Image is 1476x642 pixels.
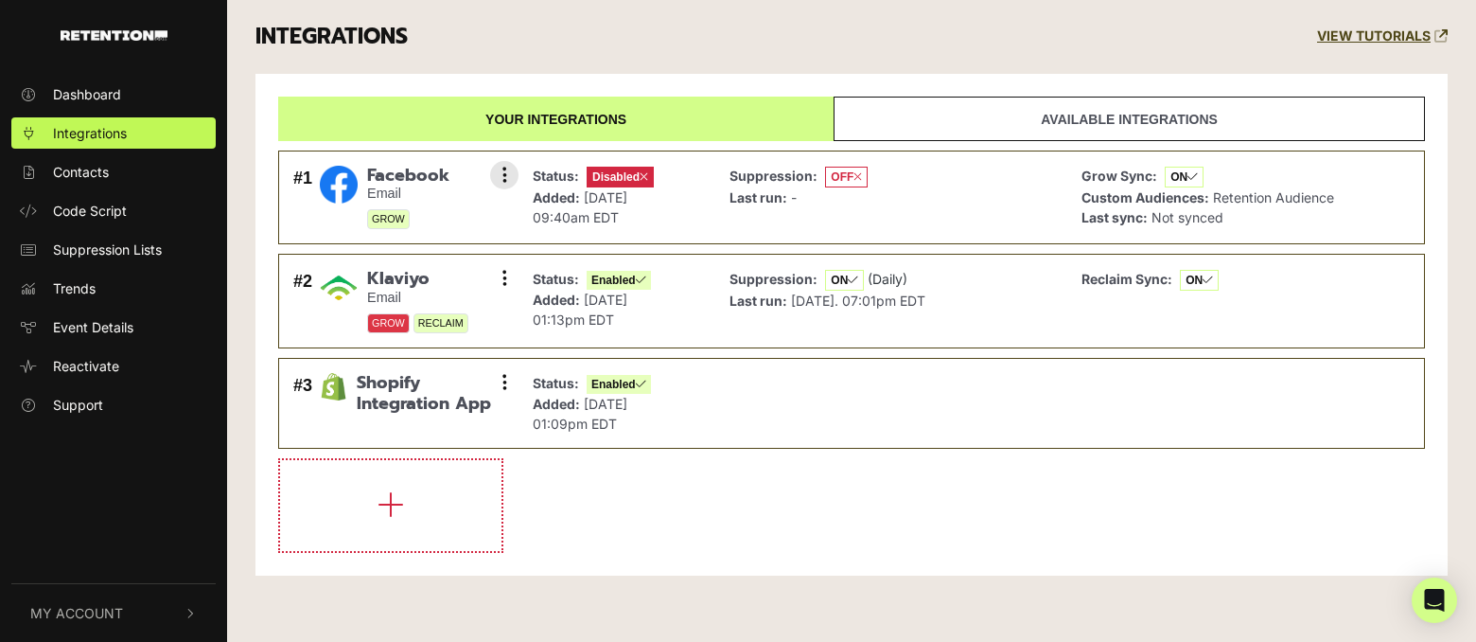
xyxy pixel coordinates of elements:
[53,356,119,376] span: Reactivate
[53,278,96,298] span: Trends
[11,584,216,642] button: My Account
[278,97,834,141] a: Your integrations
[11,234,216,265] a: Suppression Lists
[1317,28,1448,45] a: VIEW TUTORIALS
[357,373,504,414] span: Shopify Integration App
[587,271,651,290] span: Enabled
[533,189,627,225] span: [DATE] 09:40am EDT
[367,209,410,229] span: GROW
[293,166,312,230] div: #1
[1081,189,1209,205] strong: Custom Audiences:
[1151,209,1223,225] span: Not synced
[11,156,216,187] a: Contacts
[729,271,817,287] strong: Suppression:
[367,186,449,202] small: Email
[825,270,864,291] span: ON
[1213,189,1334,205] span: Retention Audience
[53,84,121,104] span: Dashboard
[11,79,216,110] a: Dashboard
[1180,270,1219,291] span: ON
[533,396,627,432] span: [DATE] 01:09pm EDT
[367,290,468,306] small: Email
[533,168,579,184] strong: Status:
[729,293,787,309] strong: Last run:
[533,271,579,287] strong: Status:
[1081,168,1157,184] strong: Grow Sync:
[413,313,468,333] span: RECLAIM
[791,189,797,205] span: -
[1165,167,1204,187] span: ON
[367,166,449,187] span: Facebook
[868,271,907,287] span: (Daily)
[255,24,408,50] h3: INTEGRATIONS
[1081,271,1172,287] strong: Reclaim Sync:
[533,375,579,391] strong: Status:
[791,293,925,309] span: [DATE]. 07:01pm EDT
[587,167,654,187] span: Disabled
[11,350,216,382] a: Reactivate
[367,269,468,290] span: Klaviyo
[11,195,216,226] a: Code Script
[729,168,817,184] strong: Suppression:
[834,97,1425,141] a: Available integrations
[320,166,358,204] img: Facebook
[533,396,580,412] strong: Added:
[1081,209,1148,225] strong: Last sync:
[367,313,410,333] span: GROW
[53,395,103,415] span: Support
[729,189,787,205] strong: Last run:
[293,373,312,434] div: #3
[53,317,133,337] span: Event Details
[533,292,580,308] strong: Added:
[11,389,216,420] a: Support
[320,269,358,307] img: Klaviyo
[53,123,127,143] span: Integrations
[11,312,216,343] a: Event Details
[30,603,123,623] span: My Account
[293,269,312,333] div: #2
[1412,578,1457,623] div: Open Intercom Messenger
[53,201,127,221] span: Code Script
[11,117,216,149] a: Integrations
[320,373,347,401] img: Shopify Integration App
[587,375,651,394] span: Enabled
[825,167,868,187] span: OFF
[11,273,216,304] a: Trends
[53,162,109,182] span: Contacts
[53,240,162,259] span: Suppression Lists
[61,30,167,41] img: Retention.com
[533,189,580,205] strong: Added:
